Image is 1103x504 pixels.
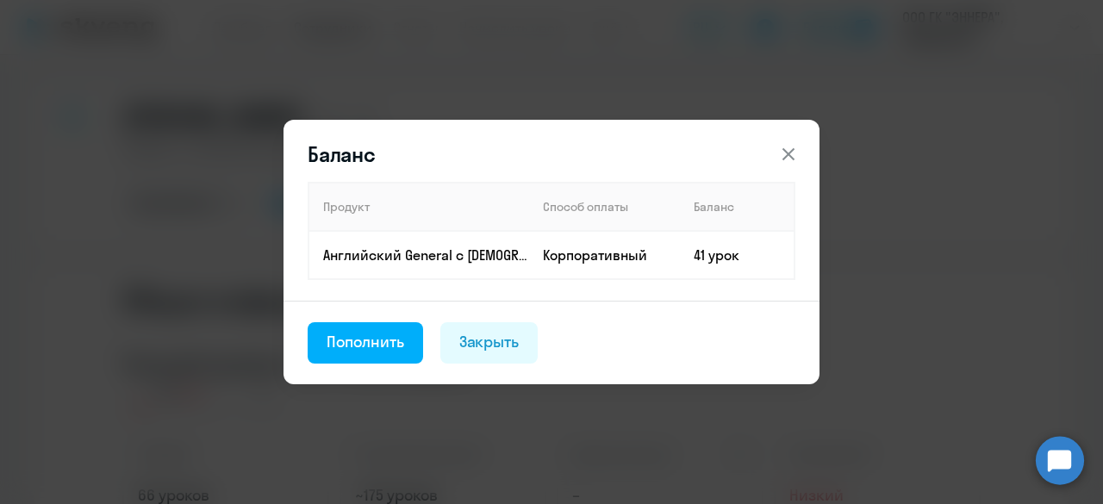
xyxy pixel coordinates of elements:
[529,183,680,231] th: Способ оплаты
[323,246,528,264] p: Английский General с [DEMOGRAPHIC_DATA] преподавателем
[284,140,819,168] header: Баланс
[529,231,680,279] td: Корпоративный
[680,231,795,279] td: 41 урок
[308,322,423,364] button: Пополнить
[308,183,529,231] th: Продукт
[440,322,539,364] button: Закрыть
[680,183,795,231] th: Баланс
[327,331,404,353] div: Пополнить
[459,331,520,353] div: Закрыть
